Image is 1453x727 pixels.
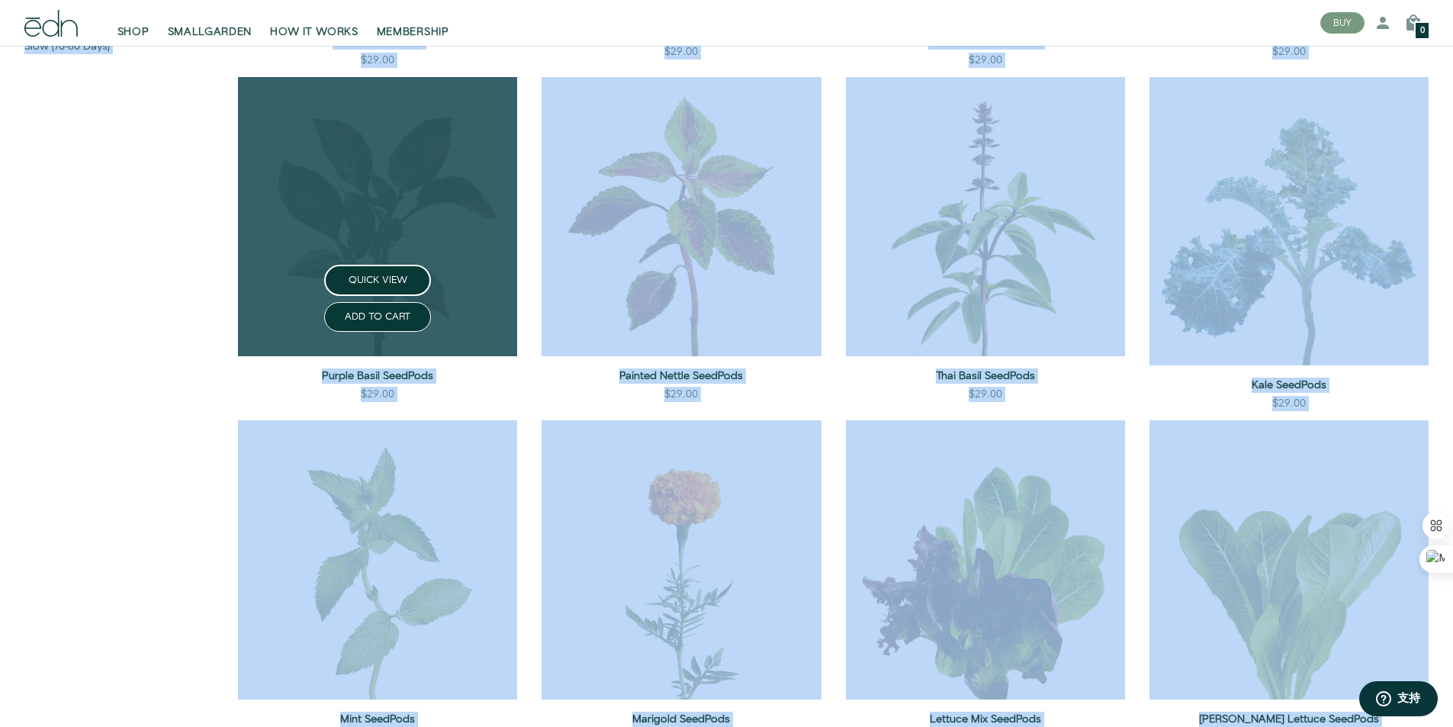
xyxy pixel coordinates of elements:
a: SHOP [108,6,159,40]
span: SHOP [117,24,149,40]
div: $29.00 [361,387,394,402]
span: HOW IT WORKS [270,24,358,40]
button: BUY [1320,12,1365,34]
span: 0 [1420,27,1425,35]
img: Mint SeedPods [238,420,517,700]
button: ADD TO CART [324,302,431,332]
div: $29.00 [664,387,698,402]
div: $29.00 [1272,44,1306,60]
img: Bibb Lettuce SeedPods [1149,420,1429,700]
a: Purple Basil SeedPods [238,368,517,384]
button: QUICK VIEW [324,265,431,296]
div: $29.00 [361,53,394,68]
img: Kale SeedPods [1149,77,1429,365]
a: Thai Basil SeedPods [846,368,1125,384]
div: $29.00 [1272,396,1306,411]
div: $29.00 [969,387,1002,402]
a: [PERSON_NAME] Lettuce SeedPods [1149,712,1429,727]
img: Painted Nettle SeedPods [542,77,821,356]
a: Painted Nettle SeedPods [542,368,821,384]
div: slow (70-80 days) [24,39,207,60]
a: Mint SeedPods [238,712,517,727]
span: SMALLGARDEN [168,24,252,40]
iframe: 打开一个小组件，您可以在其中找到更多信息 [1358,681,1438,719]
div: $29.00 [969,53,1002,68]
img: Thai Basil SeedPods [846,77,1125,356]
a: SMALLGARDEN [159,6,262,40]
img: Lettuce Mix SeedPods [846,420,1125,700]
a: HOW IT WORKS [261,6,367,40]
span: MEMBERSHIP [377,24,449,40]
div: $29.00 [664,44,698,60]
img: Marigold SeedPods [542,420,821,700]
a: Marigold SeedPods [542,712,821,727]
a: MEMBERSHIP [368,6,458,40]
a: Kale SeedPods [1149,378,1429,393]
a: Lettuce Mix SeedPods [846,712,1125,727]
